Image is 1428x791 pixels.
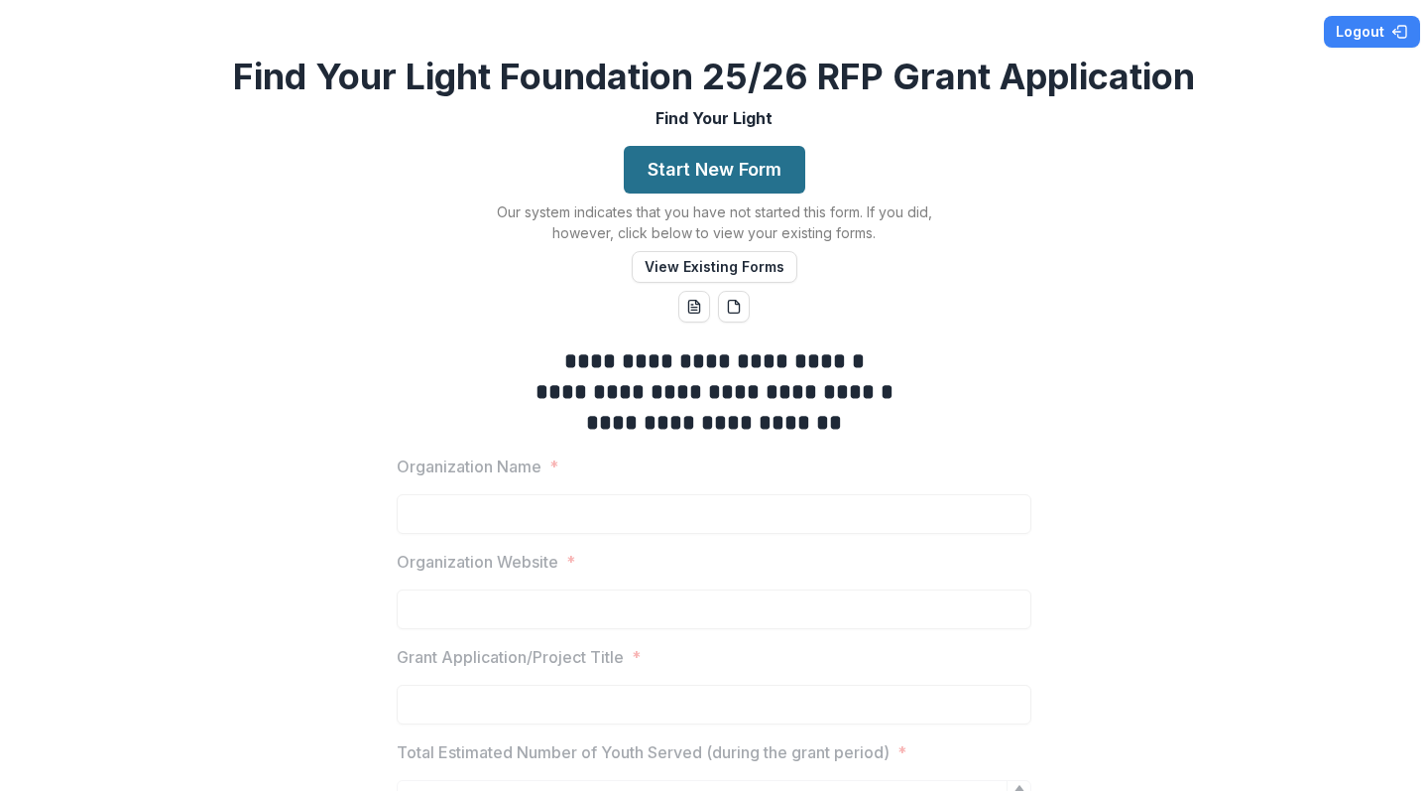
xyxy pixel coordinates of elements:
[718,291,750,323] button: pdf-download
[655,106,773,130] p: Find Your Light
[397,740,890,764] p: Total Estimated Number of Youth Served (during the grant period)
[397,645,624,669] p: Grant Application/Project Title
[466,201,962,243] p: Our system indicates that you have not started this form. If you did, however, click below to vie...
[624,146,805,194] button: Start New Form
[397,550,558,574] p: Organization Website
[233,56,1195,98] h2: Find Your Light Foundation 25/26 RFP Grant Application
[678,291,710,323] button: word-download
[397,455,541,478] p: Organization Name
[1324,16,1420,48] button: Logout
[632,251,797,283] button: View Existing Forms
